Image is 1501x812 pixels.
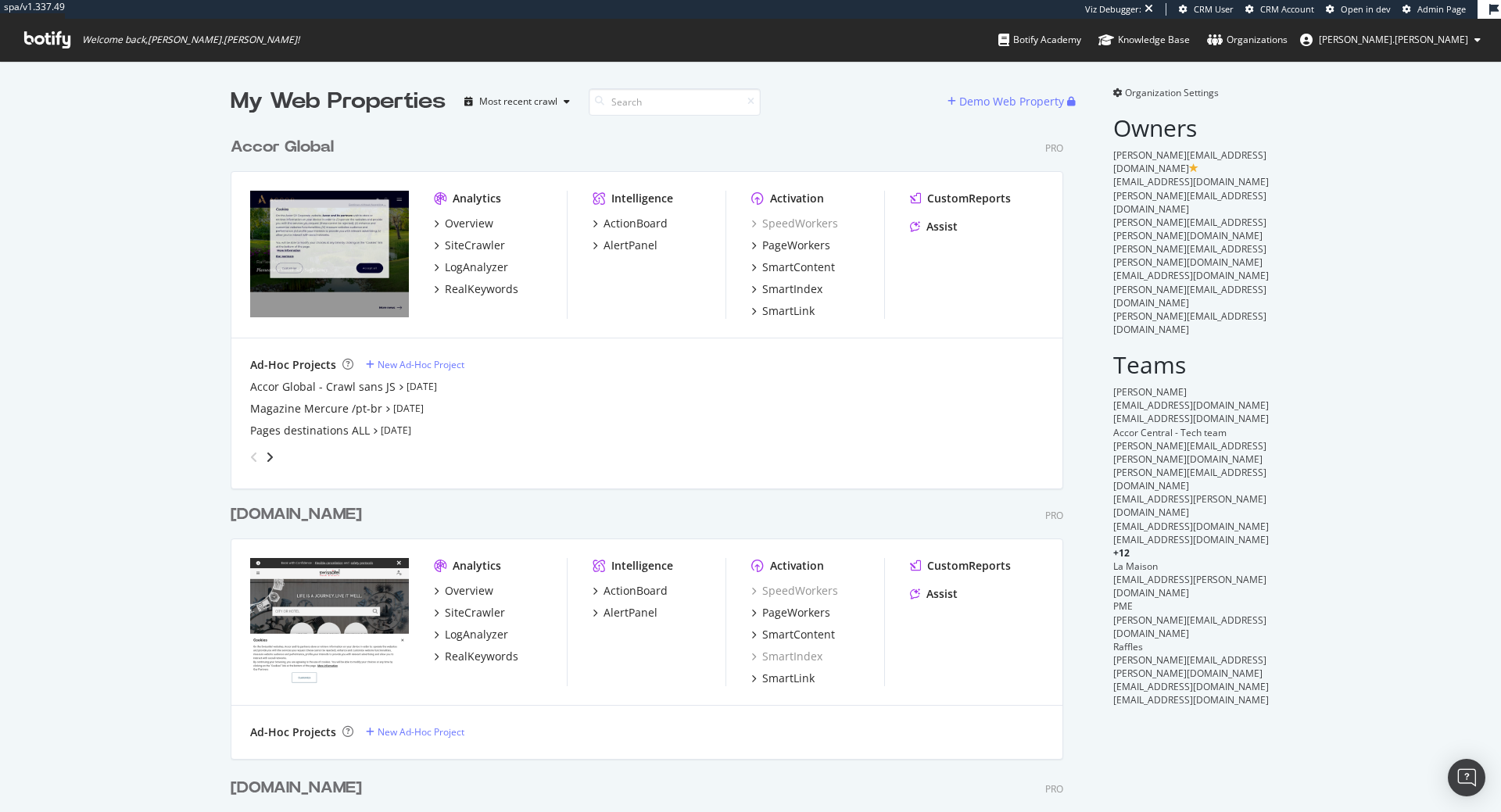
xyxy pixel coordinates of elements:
[751,281,822,297] a: SmartIndex
[231,136,334,159] div: Accor Global
[1113,466,1266,492] span: [PERSON_NAME][EMAIL_ADDRESS][DOMAIN_NAME]
[1098,32,1190,48] div: Knowledge Base
[910,219,958,234] a: Assist
[1113,352,1270,377] h2: Teams
[378,725,464,739] div: New Ad-Hoc Project
[1113,693,1269,706] span: [EMAIL_ADDRESS][DOMAIN_NAME]
[1113,533,1269,546] span: [EMAIL_ADDRESS][DOMAIN_NAME]
[762,627,835,642] div: SmartContent
[1113,613,1266,640] span: [PERSON_NAME][EMAIL_ADDRESS][DOMAIN_NAME]
[1417,3,1466,15] span: Admin Page
[453,191,501,206] div: Analytics
[927,191,1011,206] div: CustomReports
[751,583,838,599] a: SpeedWorkers
[231,777,362,799] div: [DOMAIN_NAME]
[244,445,264,470] div: angle-left
[445,583,493,599] div: Overview
[479,97,557,106] div: Most recent crawl
[593,238,657,253] a: AlertPanel
[998,19,1081,61] a: Botify Academy
[250,379,396,395] a: Accor Global - Crawl sans JS
[445,238,505,253] div: SiteCrawler
[445,216,493,231] div: Overview
[1288,27,1493,52] button: [PERSON_NAME].[PERSON_NAME]
[1448,759,1485,796] div: Open Intercom Messenger
[381,424,411,437] a: [DATE]
[1179,3,1234,16] a: CRM User
[1113,599,1270,613] div: PME
[434,649,518,664] a: RealKeywords
[231,136,340,159] a: Accor Global
[231,777,368,799] a: [DOMAIN_NAME]
[1194,3,1234,15] span: CRM User
[910,558,1011,574] a: CustomReports
[1113,269,1269,282] span: [EMAIL_ADDRESS][DOMAIN_NAME]
[231,503,368,526] a: [DOMAIN_NAME]
[751,303,815,319] a: SmartLink
[751,259,835,275] a: SmartContent
[604,583,668,599] div: ActionBoard
[948,95,1067,108] a: Demo Web Property
[589,88,761,116] input: Search
[1113,283,1266,309] span: [PERSON_NAME][EMAIL_ADDRESS][DOMAIN_NAME]
[393,402,424,415] a: [DATE]
[611,558,673,574] div: Intelligence
[453,558,501,574] div: Analytics
[762,605,830,621] div: PageWorkers
[366,358,464,371] a: New Ad-Hoc Project
[434,281,518,297] a: RealKeywords
[1113,216,1266,242] span: [PERSON_NAME][EMAIL_ADDRESS][PERSON_NAME][DOMAIN_NAME]
[445,627,508,642] div: LogAnalyzer
[1113,189,1266,216] span: [PERSON_NAME][EMAIL_ADDRESS][DOMAIN_NAME]
[751,605,830,621] a: PageWorkers
[1260,3,1314,15] span: CRM Account
[250,357,336,373] div: Ad-Hoc Projects
[910,191,1011,206] a: CustomReports
[751,238,830,253] a: PageWorkers
[82,34,299,46] span: Welcome back, [PERSON_NAME].[PERSON_NAME] !
[434,627,508,642] a: LogAnalyzer
[1319,33,1468,46] span: benjamin.bussiere
[1113,385,1270,399] div: [PERSON_NAME]
[1113,175,1269,188] span: [EMAIL_ADDRESS][DOMAIN_NAME]
[250,401,382,417] div: Magazine Mercure /pt-br
[1113,573,1266,599] span: [EMAIL_ADDRESS][PERSON_NAME][DOMAIN_NAME]
[593,216,668,231] a: ActionBoard
[250,558,409,685] img: www.swissotel.com
[751,649,822,664] a: SmartIndex
[593,583,668,599] a: ActionBoard
[1326,3,1391,16] a: Open in dev
[1113,492,1266,519] span: [EMAIL_ADDRESS][PERSON_NAME][DOMAIN_NAME]
[445,649,518,664] div: RealKeywords
[445,281,518,297] div: RealKeywords
[1113,680,1269,693] span: [EMAIL_ADDRESS][DOMAIN_NAME]
[751,627,835,642] a: SmartContent
[959,94,1064,109] div: Demo Web Property
[250,191,409,317] img: all.accor.com
[231,86,446,117] div: My Web Properties
[762,259,835,275] div: SmartContent
[366,725,464,739] a: New Ad-Hoc Project
[445,259,508,275] div: LogAnalyzer
[604,605,657,621] div: AlertPanel
[611,191,673,206] div: Intelligence
[458,89,576,114] button: Most recent crawl
[770,558,824,574] div: Activation
[434,238,505,253] a: SiteCrawler
[762,238,830,253] div: PageWorkers
[1113,546,1130,560] span: + 12
[604,238,657,253] div: AlertPanel
[407,380,437,393] a: [DATE]
[1341,3,1391,15] span: Open in dev
[910,586,958,602] a: Assist
[1113,115,1270,141] h2: Owners
[231,503,362,526] div: [DOMAIN_NAME]
[1098,19,1190,61] a: Knowledge Base
[434,259,508,275] a: LogAnalyzer
[1113,426,1270,439] div: Accor Central - Tech team
[434,583,493,599] a: Overview
[1045,141,1063,155] div: Pro
[1245,3,1314,16] a: CRM Account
